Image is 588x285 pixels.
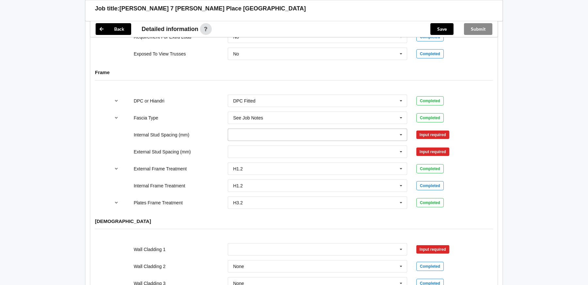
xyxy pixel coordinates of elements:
[134,149,191,154] label: External Stud Spacing (mm)
[416,113,444,122] div: Completed
[430,23,454,35] button: Save
[110,163,123,175] button: reference-toggle
[134,132,189,137] label: Internal Stud Spacing (mm)
[233,183,243,188] div: H1.2
[233,264,244,269] div: None
[110,197,123,209] button: reference-toggle
[416,96,444,105] div: Completed
[95,218,493,224] h4: [DEMOGRAPHIC_DATA]
[416,181,444,190] div: Completed
[110,95,123,107] button: reference-toggle
[416,148,449,156] div: Input required
[416,49,444,58] div: Completed
[134,183,185,188] label: Internal Frame Treatment
[134,166,187,171] label: External Frame Treatment
[233,166,243,171] div: H1.2
[416,262,444,271] div: Completed
[416,164,444,173] div: Completed
[233,99,255,103] div: DPC Fitted
[134,264,166,269] label: Wall Cladding 2
[110,112,123,124] button: reference-toggle
[233,200,243,205] div: H3.2
[134,51,186,56] label: Exposed To View Trusses
[134,247,166,252] label: Wall Cladding 1
[233,52,239,56] div: No
[119,5,306,12] h3: [PERSON_NAME] 7 [PERSON_NAME] Place [GEOGRAPHIC_DATA]
[134,98,164,103] label: DPC or Hiandri
[416,245,449,254] div: Input required
[95,69,493,75] h4: Frame
[95,5,119,12] h3: Job title:
[134,115,158,120] label: Fascia Type
[233,116,263,120] div: See Job Notes
[142,26,198,32] span: Detailed information
[233,35,239,39] div: No
[416,198,444,207] div: Completed
[96,23,131,35] button: Back
[416,131,449,139] div: Input required
[134,200,183,205] label: Plates Frame Treatment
